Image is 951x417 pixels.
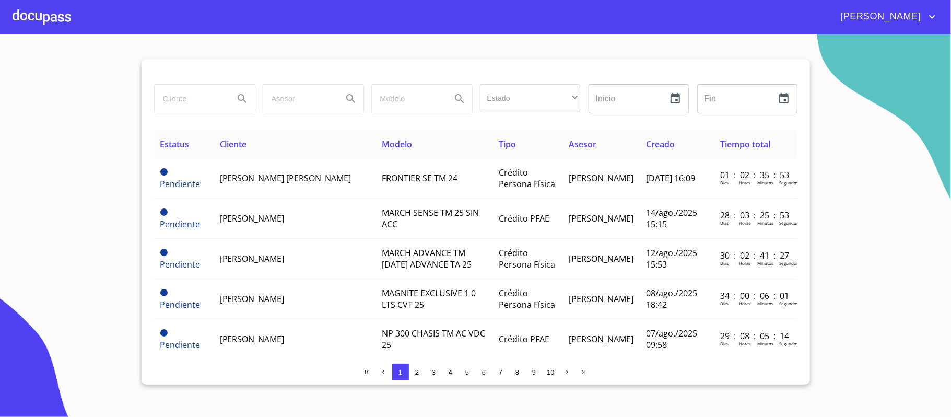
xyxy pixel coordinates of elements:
button: Search [230,86,255,111]
p: Horas [739,341,750,346]
span: NP 300 CHASIS TM AC VDC 25 [382,328,485,351]
span: Cliente [220,138,247,150]
span: [DATE] 16:09 [647,172,696,184]
span: [PERSON_NAME] [569,213,634,224]
span: Pendiente [160,218,201,230]
button: account of current user [833,8,938,25]
input: search [372,85,443,113]
span: [PERSON_NAME] [220,213,285,224]
span: Pendiente [160,168,168,176]
input: search [263,85,334,113]
button: 5 [459,364,476,380]
span: Pendiente [160,329,168,337]
span: Pendiente [160,249,168,256]
span: 9 [532,368,536,376]
p: Dias [720,300,729,306]
span: 08/ago./2025 18:42 [647,287,698,310]
span: Crédito Persona Física [499,167,555,190]
span: [PERSON_NAME] [220,253,285,264]
span: Pendiente [160,339,201,351]
span: Crédito Persona Física [499,247,555,270]
p: Segundos [779,260,799,266]
p: 34 : 00 : 06 : 01 [720,290,791,302]
span: [PERSON_NAME] [833,8,926,25]
p: Dias [720,341,729,346]
span: 1 [398,368,402,376]
span: 10 [547,368,554,376]
span: Tipo [499,138,516,150]
span: MAGNITE EXCLUSIVE 1 0 LTS CVT 25 [382,287,476,310]
button: 6 [476,364,492,380]
span: 07/ago./2025 09:58 [647,328,698,351]
span: Pendiente [160,299,201,310]
p: Minutos [757,300,773,306]
span: Pendiente [160,259,201,270]
span: Pendiente [160,209,168,216]
p: Horas [739,220,750,226]
span: 8 [515,368,519,376]
span: 3 [432,368,436,376]
p: 01 : 02 : 35 : 53 [720,169,791,181]
button: 10 [543,364,559,380]
button: Search [447,86,472,111]
span: MARCH ADVANCE TM [DATE] ADVANCE TA 25 [382,247,472,270]
p: Minutos [757,180,773,186]
button: 9 [526,364,543,380]
p: Horas [739,260,750,266]
span: Pendiente [160,289,168,296]
span: 12/ago./2025 15:53 [647,247,698,270]
span: [PERSON_NAME] [569,293,634,305]
button: 8 [509,364,526,380]
p: Minutos [757,220,773,226]
span: 7 [499,368,502,376]
button: 4 [442,364,459,380]
p: Segundos [779,180,799,186]
span: [PERSON_NAME] [569,253,634,264]
button: Search [338,86,363,111]
button: 1 [392,364,409,380]
p: Dias [720,220,729,226]
p: Segundos [779,341,799,346]
span: Modelo [382,138,412,150]
span: 5 [465,368,469,376]
span: 2 [415,368,419,376]
p: Segundos [779,220,799,226]
span: Creado [647,138,675,150]
span: Crédito Persona Física [499,287,555,310]
p: Minutos [757,341,773,346]
span: Crédito PFAE [499,213,549,224]
p: Horas [739,180,750,186]
span: [PERSON_NAME] [PERSON_NAME] [220,172,351,184]
p: 29 : 08 : 05 : 14 [720,330,791,342]
span: Estatus [160,138,190,150]
span: [PERSON_NAME] [220,333,285,345]
p: Dias [720,260,729,266]
span: 6 [482,368,486,376]
p: 30 : 02 : 41 : 27 [720,250,791,261]
span: [PERSON_NAME] [569,333,634,345]
p: Dias [720,180,729,186]
button: 2 [409,364,426,380]
span: 4 [449,368,452,376]
span: Pendiente [160,178,201,190]
div: ​ [480,84,580,112]
span: MARCH SENSE TM 25 SIN ACC [382,207,479,230]
span: [PERSON_NAME] [569,172,634,184]
button: 3 [426,364,442,380]
span: [PERSON_NAME] [220,293,285,305]
span: Crédito PFAE [499,333,549,345]
p: Segundos [779,300,799,306]
span: FRONTIER SE TM 24 [382,172,457,184]
p: 28 : 03 : 25 : 53 [720,210,791,221]
p: Minutos [757,260,773,266]
span: 14/ago./2025 15:15 [647,207,698,230]
span: Tiempo total [720,138,770,150]
span: Asesor [569,138,597,150]
input: search [155,85,226,113]
button: 7 [492,364,509,380]
p: Horas [739,300,750,306]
